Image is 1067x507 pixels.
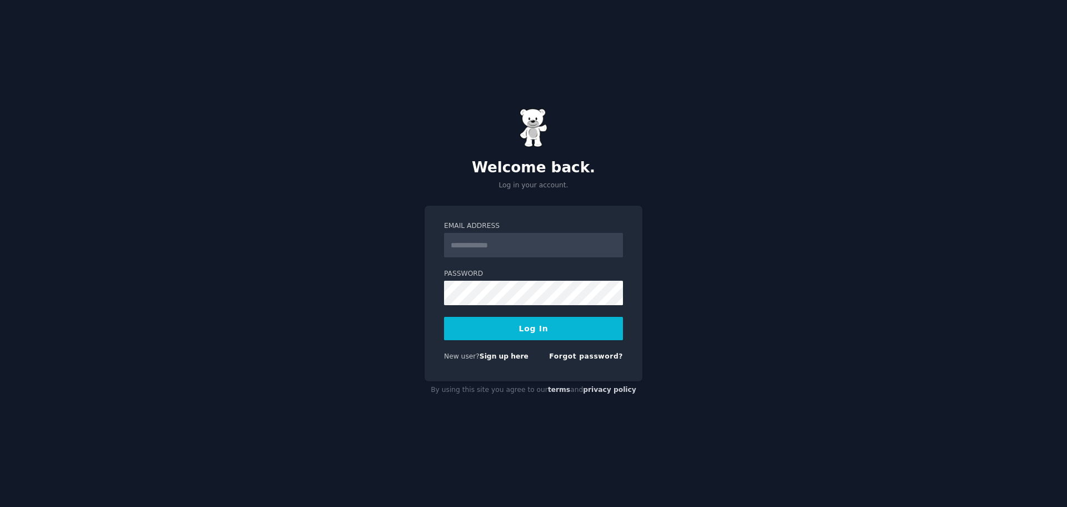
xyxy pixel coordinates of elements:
a: Sign up here [480,352,528,360]
a: privacy policy [583,386,636,394]
span: New user? [444,352,480,360]
a: terms [548,386,570,394]
p: Log in your account. [425,181,642,191]
h2: Welcome back. [425,159,642,177]
button: Log In [444,317,623,340]
img: Gummy Bear [520,108,547,147]
a: Forgot password? [549,352,623,360]
label: Email Address [444,221,623,231]
label: Password [444,269,623,279]
div: By using this site you agree to our and [425,381,642,399]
